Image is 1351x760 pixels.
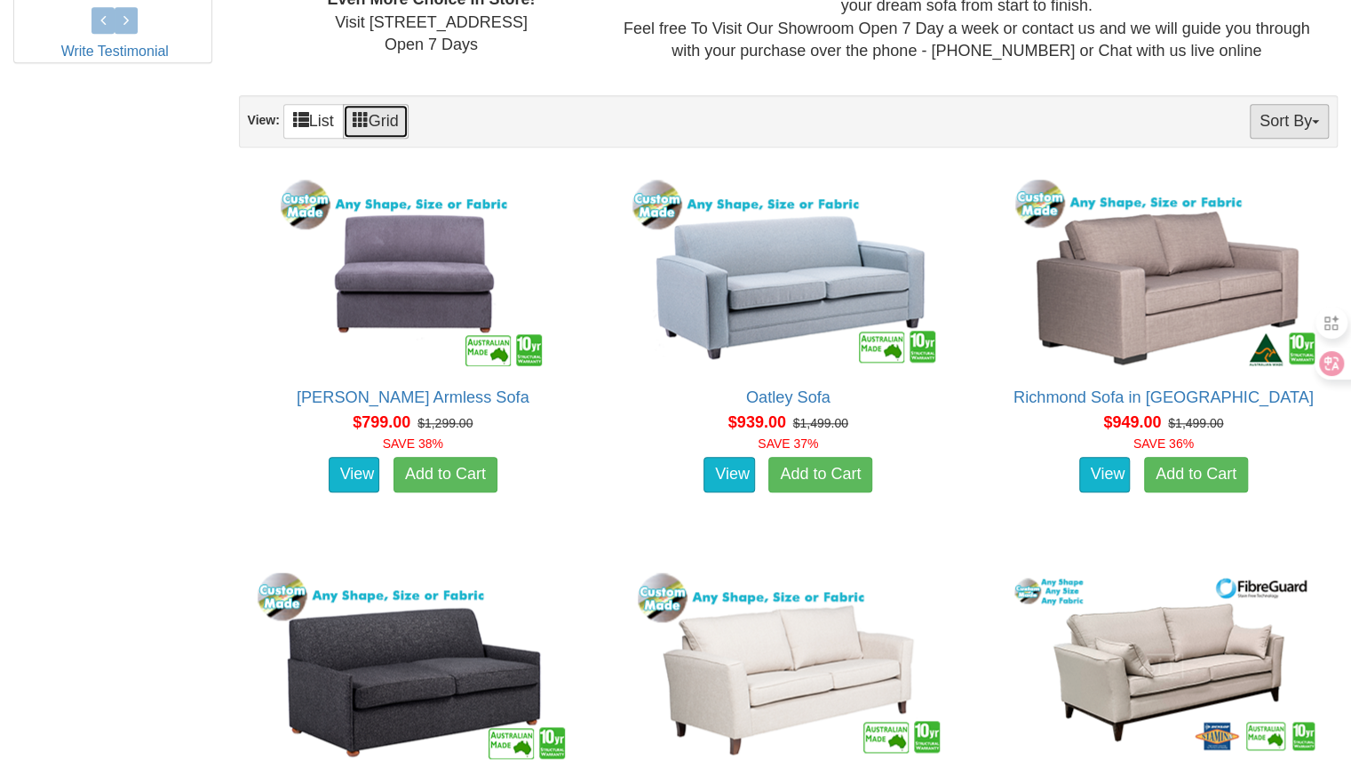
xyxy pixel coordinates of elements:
[283,104,344,139] a: List
[248,113,280,127] strong: View:
[393,457,497,492] a: Add to Cart
[728,413,786,431] span: $939.00
[1013,388,1314,406] a: Richmond Sofa in [GEOGRAPHIC_DATA]
[1250,104,1329,139] button: Sort By
[703,457,755,492] a: View
[61,44,169,59] a: Write Testimonial
[297,388,529,406] a: [PERSON_NAME] Armless Sofa
[628,175,948,371] img: Oatley Sofa
[1079,457,1131,492] a: View
[746,388,830,406] a: Oatley Sofa
[343,104,409,139] a: Grid
[1103,413,1161,431] span: $949.00
[758,436,818,451] font: SAVE 37%
[768,457,872,492] a: Add to Cart
[383,436,443,451] font: SAVE 38%
[1144,457,1248,492] a: Add to Cart
[1133,436,1194,451] font: SAVE 36%
[353,413,410,431] span: $799.00
[329,457,380,492] a: View
[417,416,473,430] del: $1,299.00
[275,175,550,371] img: Cleo Armless Sofa
[793,416,848,430] del: $1,499.00
[1168,416,1223,430] del: $1,499.00
[1004,175,1323,371] img: Richmond Sofa in Fabric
